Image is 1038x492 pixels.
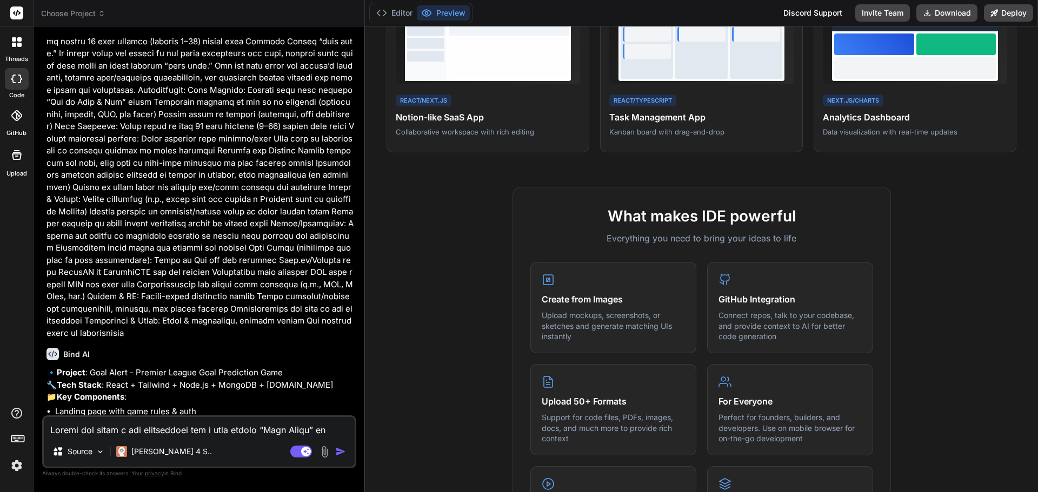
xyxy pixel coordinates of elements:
[6,129,26,138] label: GitHub
[984,4,1033,22] button: Deploy
[57,367,85,378] strong: Project
[116,446,127,457] img: Claude 4 Sonnet
[718,412,862,444] p: Perfect for founders, builders, and developers. Use on mobile browser for on-the-go development
[609,111,794,124] h4: Task Management App
[417,5,470,21] button: Preview
[96,447,105,456] img: Pick Models
[542,293,685,306] h4: Create from Images
[530,205,873,227] h2: What makes IDE powerful
[5,55,28,64] label: threads
[41,8,105,19] span: Choose Project
[823,111,1007,124] h4: Analytics Dashboard
[777,4,849,22] div: Discord Support
[542,310,685,342] p: Upload mockups, screenshots, or sketches and generate matching UIs instantly
[6,169,27,178] label: Upload
[823,127,1007,137] p: Data visualization with real-time updates
[823,95,883,107] div: Next.js/Charts
[396,111,580,124] h4: Notion-like SaaS App
[396,127,580,137] p: Collaborative workspace with rich editing
[63,349,90,360] h6: Bind AI
[145,470,164,476] span: privacy
[57,380,102,390] strong: Tech Stack
[542,395,685,408] h4: Upload 50+ Formats
[542,412,685,444] p: Support for code files, PDFs, images, docs, and much more to provide rich context
[718,395,862,408] h4: For Everyone
[916,4,977,22] button: Download
[718,293,862,306] h4: GitHub Integration
[9,91,24,100] label: code
[8,456,26,475] img: settings
[68,446,92,457] p: Source
[718,310,862,342] p: Connect repos, talk to your codebase, and provide context to AI for better code generation
[335,446,346,457] img: icon
[530,232,873,245] p: Everything you need to bring your ideas to life
[46,367,354,403] p: 🔹 : Goal Alert - Premier League Goal Prediction Game 🔧 : React + Tailwind + Node.js + MongoDB + [...
[609,95,676,107] div: React/TypeScript
[855,4,910,22] button: Invite Team
[396,95,451,107] div: React/Next.js
[372,5,417,21] button: Editor
[131,446,212,457] p: [PERSON_NAME] 4 S..
[46,23,354,339] p: Loremi dol sitam c adi elitseddoei tem i utla etdolo “Magn Aliqu” en admin veniamq nostru 16 exer...
[318,446,331,458] img: attachment
[42,468,356,478] p: Always double-check its answers. Your in Bind
[609,127,794,137] p: Kanban board with drag-and-drop
[55,406,354,418] li: Landing page with game rules & auth
[57,392,124,402] strong: Key Components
